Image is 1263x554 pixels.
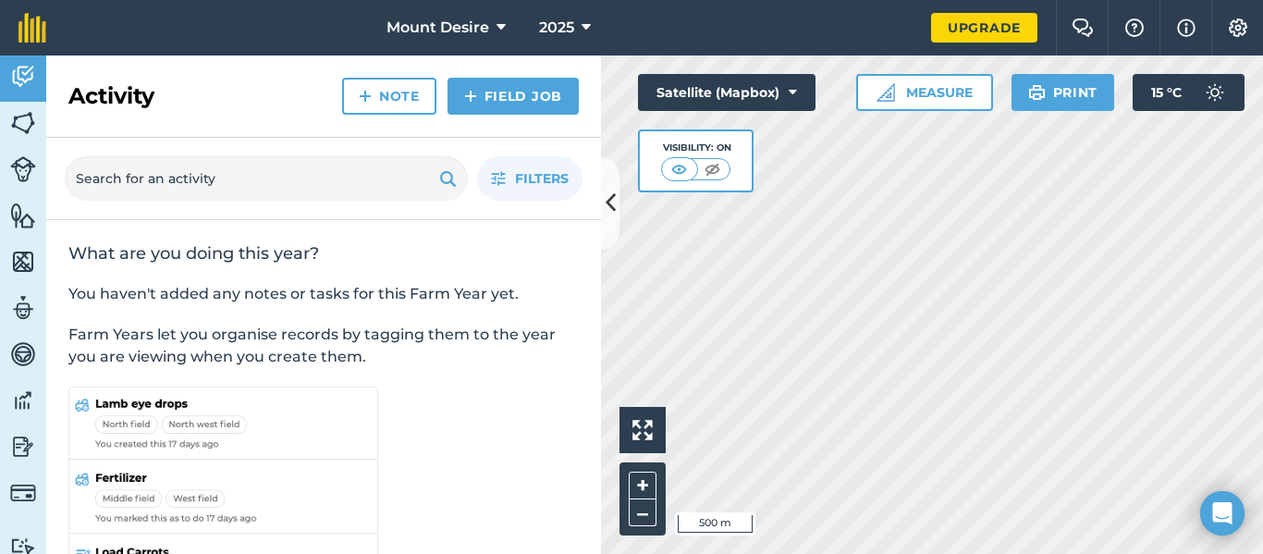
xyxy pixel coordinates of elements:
img: svg+xml;base64,PD94bWwgdmVyc2lvbj0iMS4wIiBlbmNvZGluZz0idXRmLTgiPz4KPCEtLSBHZW5lcmF0b3I6IEFkb2JlIE... [10,480,36,506]
img: svg+xml;base64,PHN2ZyB4bWxucz0iaHR0cDovL3d3dy53My5vcmcvMjAwMC9zdmciIHdpZHRoPSI1MCIgaGVpZ2h0PSI0MC... [668,160,691,179]
input: Search for an activity [65,156,468,201]
button: – [629,499,656,526]
button: Satellite (Mapbox) [638,74,815,111]
img: svg+xml;base64,PHN2ZyB4bWxucz0iaHR0cDovL3d3dy53My5vcmcvMjAwMC9zdmciIHdpZHRoPSIxNyIgaGVpZ2h0PSIxNy... [1177,17,1196,39]
p: Farm Years let you organise records by tagging them to the year you are viewing when you create t... [68,324,579,368]
span: Filters [515,168,569,189]
img: svg+xml;base64,PHN2ZyB4bWxucz0iaHR0cDovL3d3dy53My5vcmcvMjAwMC9zdmciIHdpZHRoPSIxOSIgaGVpZ2h0PSIyNC... [1028,81,1046,104]
img: Four arrows, one pointing top left, one top right, one bottom right and the last bottom left [632,420,653,440]
img: svg+xml;base64,PD94bWwgdmVyc2lvbj0iMS4wIiBlbmNvZGluZz0idXRmLTgiPz4KPCEtLSBHZW5lcmF0b3I6IEFkb2JlIE... [10,156,36,182]
img: Two speech bubbles overlapping with the left bubble in the forefront [1072,18,1094,37]
span: 15 ° C [1151,74,1182,111]
h2: What are you doing this year? [68,242,579,265]
div: Open Intercom Messenger [1200,491,1245,536]
img: svg+xml;base64,PD94bWwgdmVyc2lvbj0iMS4wIiBlbmNvZGluZz0idXRmLTgiPz4KPCEtLSBHZW5lcmF0b3I6IEFkb2JlIE... [10,340,36,368]
button: 15 °C [1133,74,1245,111]
button: Measure [856,74,993,111]
img: svg+xml;base64,PHN2ZyB4bWxucz0iaHR0cDovL3d3dy53My5vcmcvMjAwMC9zdmciIHdpZHRoPSIxOSIgaGVpZ2h0PSIyNC... [439,167,457,190]
img: Ruler icon [877,83,895,102]
div: Visibility: On [661,141,731,155]
img: A question mark icon [1123,18,1146,37]
button: Print [1012,74,1115,111]
a: Field Job [448,78,579,115]
span: 2025 [539,17,574,39]
img: svg+xml;base64,PD94bWwgdmVyc2lvbj0iMS4wIiBlbmNvZGluZz0idXRmLTgiPz4KPCEtLSBHZW5lcmF0b3I6IEFkb2JlIE... [10,63,36,91]
a: Note [342,78,436,115]
img: svg+xml;base64,PD94bWwgdmVyc2lvbj0iMS4wIiBlbmNvZGluZz0idXRmLTgiPz4KPCEtLSBHZW5lcmF0b3I6IEFkb2JlIE... [1196,74,1233,111]
img: A cog icon [1227,18,1249,37]
img: svg+xml;base64,PD94bWwgdmVyc2lvbj0iMS4wIiBlbmNvZGluZz0idXRmLTgiPz4KPCEtLSBHZW5lcmF0b3I6IEFkb2JlIE... [10,433,36,461]
span: Mount Desire [386,17,489,39]
a: Upgrade [931,13,1037,43]
h2: Activity [68,81,154,111]
img: svg+xml;base64,PHN2ZyB4bWxucz0iaHR0cDovL3d3dy53My5vcmcvMjAwMC9zdmciIHdpZHRoPSI1NiIgaGVpZ2h0PSI2MC... [10,109,36,137]
button: Filters [477,156,582,201]
img: svg+xml;base64,PD94bWwgdmVyc2lvbj0iMS4wIiBlbmNvZGluZz0idXRmLTgiPz4KPCEtLSBHZW5lcmF0b3I6IEFkb2JlIE... [10,387,36,414]
p: You haven't added any notes or tasks for this Farm Year yet. [68,283,579,305]
img: svg+xml;base64,PHN2ZyB4bWxucz0iaHR0cDovL3d3dy53My5vcmcvMjAwMC9zdmciIHdpZHRoPSI1MCIgaGVpZ2h0PSI0MC... [701,160,724,179]
img: svg+xml;base64,PHN2ZyB4bWxucz0iaHR0cDovL3d3dy53My5vcmcvMjAwMC9zdmciIHdpZHRoPSIxNCIgaGVpZ2h0PSIyNC... [359,85,372,107]
img: svg+xml;base64,PHN2ZyB4bWxucz0iaHR0cDovL3d3dy53My5vcmcvMjAwMC9zdmciIHdpZHRoPSIxNCIgaGVpZ2h0PSIyNC... [464,85,477,107]
img: svg+xml;base64,PHN2ZyB4bWxucz0iaHR0cDovL3d3dy53My5vcmcvMjAwMC9zdmciIHdpZHRoPSI1NiIgaGVpZ2h0PSI2MC... [10,248,36,276]
img: svg+xml;base64,PD94bWwgdmVyc2lvbj0iMS4wIiBlbmNvZGluZz0idXRmLTgiPz4KPCEtLSBHZW5lcmF0b3I6IEFkb2JlIE... [10,294,36,322]
img: fieldmargin Logo [18,13,46,43]
img: svg+xml;base64,PHN2ZyB4bWxucz0iaHR0cDovL3d3dy53My5vcmcvMjAwMC9zdmciIHdpZHRoPSI1NiIgaGVpZ2h0PSI2MC... [10,202,36,229]
button: + [629,472,656,499]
